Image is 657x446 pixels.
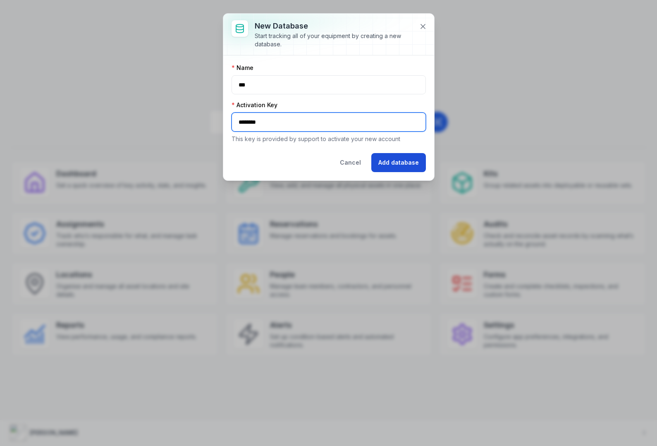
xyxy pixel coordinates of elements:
div: Start tracking all of your equipment by creating a new database. [255,32,413,48]
p: This key is provided by support to activate your new account [232,135,426,143]
h3: New database [255,20,413,32]
label: Name [232,64,253,72]
label: Activation Key [232,101,277,109]
button: Cancel [333,153,368,172]
button: Add database [371,153,426,172]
